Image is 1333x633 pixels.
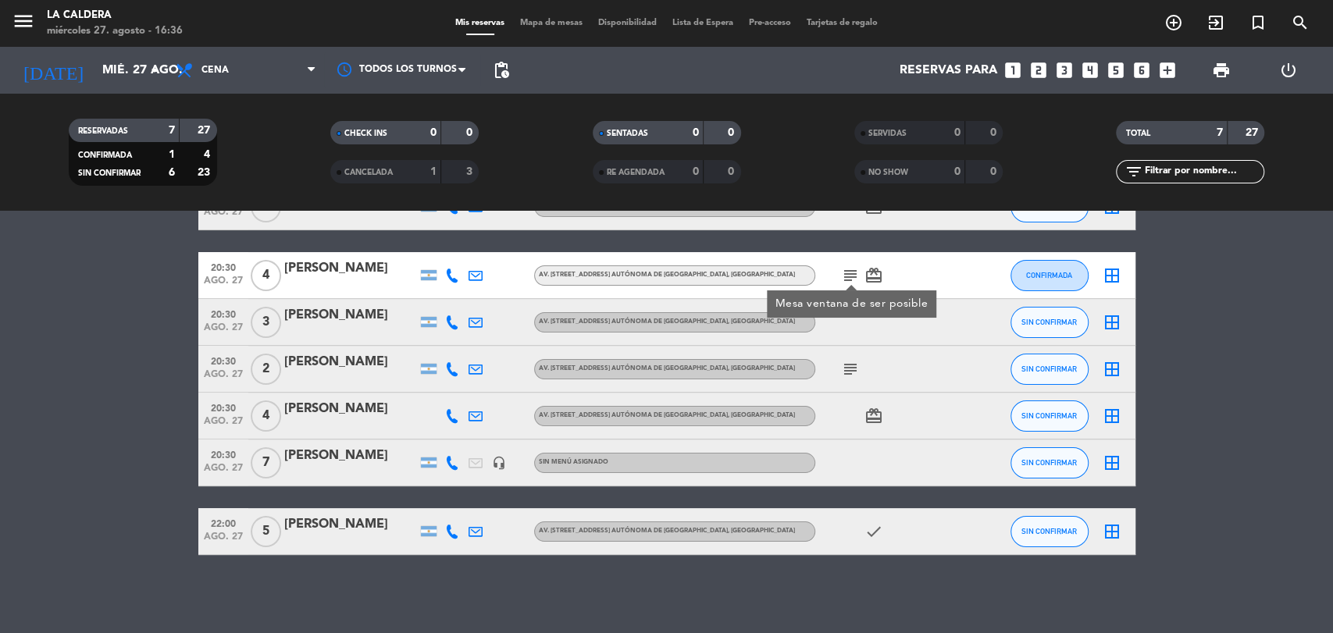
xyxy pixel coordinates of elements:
i: add_box [1157,60,1178,80]
strong: 0 [430,127,437,138]
span: CHECK INS [344,130,387,137]
strong: 27 [198,125,213,136]
i: looks_5 [1106,60,1126,80]
strong: 4 [204,149,213,160]
span: SIN CONFIRMAR [1021,458,1077,467]
i: subject [841,360,860,379]
span: Pre-acceso [741,19,799,27]
span: SENTADAS [607,130,648,137]
span: Av. [STREET_ADDRESS] Autónoma de [GEOGRAPHIC_DATA], [GEOGRAPHIC_DATA] [539,272,795,278]
span: Av. [STREET_ADDRESS] Autónoma de [GEOGRAPHIC_DATA], [GEOGRAPHIC_DATA] [539,365,795,372]
strong: 0 [954,166,961,177]
strong: 3 [466,166,476,177]
strong: 7 [169,125,175,136]
div: [PERSON_NAME] [284,399,417,419]
strong: 23 [198,167,213,178]
div: [PERSON_NAME] [284,305,417,325]
span: SIN CONFIRMAR [1021,411,1077,420]
div: Mesa ventana de ser posible [775,296,928,312]
span: SERVIDAS [868,130,907,137]
div: [PERSON_NAME] [284,352,417,372]
i: arrow_drop_down [145,61,164,80]
strong: 0 [693,166,699,177]
span: NO SHOW [868,169,908,176]
input: Filtrar por nombre... [1142,163,1263,180]
div: [PERSON_NAME] [284,514,417,535]
span: Av. [STREET_ADDRESS] Autónoma de [GEOGRAPHIC_DATA], [GEOGRAPHIC_DATA] [539,318,795,325]
button: SIN CONFIRMAR [1010,516,1089,547]
span: 4 [251,400,281,432]
span: 5 [251,516,281,547]
span: Av. [STREET_ADDRESS] Autónoma de [GEOGRAPHIC_DATA], [GEOGRAPHIC_DATA] [539,528,795,534]
i: headset_mic [492,456,506,470]
strong: 7 [1217,127,1223,138]
span: ago. 27 [204,276,243,293]
span: print [1212,61,1231,80]
span: RESERVADAS [78,127,128,135]
span: ago. 27 [204,369,243,387]
i: border_all [1103,360,1121,379]
span: Tarjetas de regalo [799,19,886,27]
i: looks_two [1028,60,1049,80]
strong: 0 [466,127,476,138]
span: SIN CONFIRMAR [1021,318,1077,326]
span: 4 [251,260,281,291]
span: CONFIRMADA [78,151,132,159]
i: looks_one [1003,60,1023,80]
span: 20:30 [204,398,243,416]
strong: 0 [693,127,699,138]
div: La Caldera [47,8,183,23]
span: Cena [201,65,229,76]
span: Mis reservas [447,19,512,27]
i: border_all [1103,313,1121,332]
strong: 0 [728,166,737,177]
span: Disponibilidad [590,19,665,27]
strong: 1 [430,166,437,177]
i: add_circle_outline [1164,13,1183,32]
i: border_all [1103,407,1121,425]
span: ago. 27 [204,532,243,549]
span: Av. [STREET_ADDRESS] Autónoma de [GEOGRAPHIC_DATA], [GEOGRAPHIC_DATA] [539,412,795,418]
strong: 0 [989,166,999,177]
i: filter_list [1124,162,1142,181]
i: looks_4 [1080,60,1100,80]
i: check [864,522,883,541]
span: pending_actions [492,61,511,80]
div: miércoles 27. agosto - 16:36 [47,23,183,39]
span: 7 [251,447,281,478]
i: looks_3 [1054,60,1075,80]
i: border_all [1103,522,1121,541]
i: [DATE] [12,53,94,87]
div: [PERSON_NAME] [284,258,417,279]
span: CONFIRMADA [1026,271,1072,279]
strong: 1 [169,149,175,160]
i: subject [841,266,860,285]
span: SIN CONFIRMAR [1021,527,1077,535]
i: turned_in_not [1249,13,1267,32]
span: Reservas para [900,63,997,78]
span: 2 [251,354,281,385]
span: 20:30 [204,351,243,369]
span: TOTAL [1125,130,1149,137]
button: menu [12,9,35,38]
i: looks_6 [1132,60,1152,80]
strong: 0 [954,127,961,138]
span: ago. 27 [204,322,243,340]
span: ago. 27 [204,463,243,481]
strong: 6 [169,167,175,178]
button: SIN CONFIRMAR [1010,447,1089,478]
div: LOG OUT [1255,47,1321,94]
button: CONFIRMADA [1010,260,1089,291]
span: Lista de Espera [665,19,741,27]
button: SIN CONFIRMAR [1010,354,1089,385]
div: [PERSON_NAME] [284,446,417,466]
i: border_all [1103,453,1121,472]
span: 20:30 [204,304,243,322]
i: card_giftcard [864,266,883,285]
span: 3 [251,307,281,338]
strong: 27 [1246,127,1261,138]
button: SIN CONFIRMAR [1010,307,1089,338]
button: SIN CONFIRMAR [1010,400,1089,432]
span: Sin menú asignado [539,459,608,465]
i: card_giftcard [864,407,883,425]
